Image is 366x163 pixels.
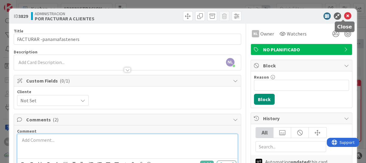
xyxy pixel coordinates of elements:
span: Not Set [20,96,75,105]
span: ( 0/1 ) [60,78,70,84]
label: Title [14,28,23,34]
span: NL [226,58,234,66]
span: Custom Fields [26,77,230,84]
label: Reason [254,74,269,80]
div: All [256,127,273,138]
b: 3829 [18,13,28,19]
span: ADMINISTRACION [35,11,94,16]
span: History [263,115,341,122]
input: Search... [255,141,326,152]
span: ID [14,12,28,20]
span: NO PLANIFICADO [263,46,341,53]
span: ( 2 ) [53,117,58,123]
input: type card name here... [14,34,241,45]
button: Block [254,94,275,105]
span: Support [13,1,28,8]
h5: Close [337,24,352,30]
span: Comments [26,116,230,123]
div: NL [252,30,259,37]
span: Block [263,62,341,69]
span: Comment [17,128,37,134]
span: Owner [260,30,274,37]
div: Cliente [17,90,89,94]
b: POR FACTURAR A CLIENTES [35,16,94,21]
span: Description [14,49,37,55]
span: Watchers [287,30,307,37]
